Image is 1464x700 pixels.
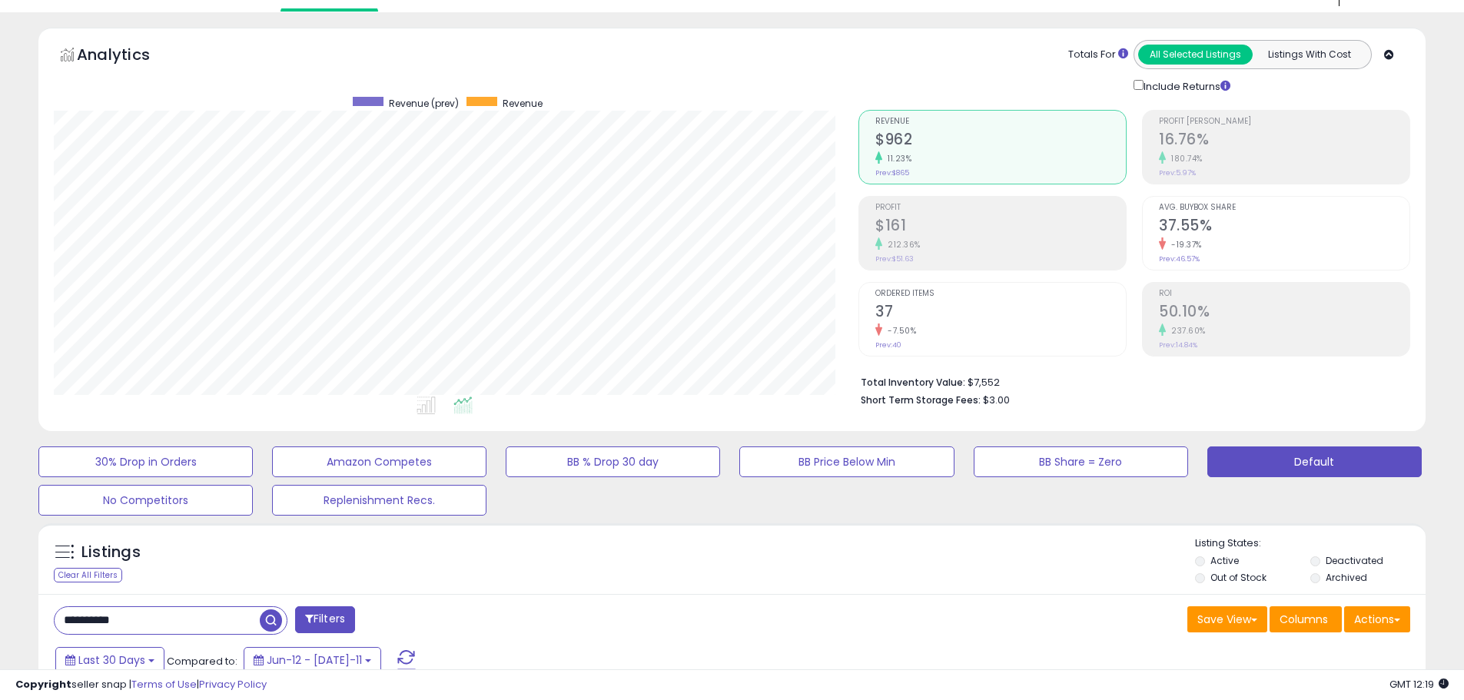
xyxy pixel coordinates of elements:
[882,239,921,250] small: 212.36%
[875,254,914,264] small: Prev: $51.63
[1187,606,1267,632] button: Save View
[131,677,197,692] a: Terms of Use
[15,678,267,692] div: seller snap | |
[503,97,543,110] span: Revenue
[1326,571,1367,584] label: Archived
[875,204,1126,212] span: Profit
[1270,606,1342,632] button: Columns
[1326,554,1383,567] label: Deactivated
[875,217,1126,237] h2: $161
[244,647,381,673] button: Jun-12 - [DATE]-11
[272,485,486,516] button: Replenishment Recs.
[54,568,122,582] div: Clear All Filters
[1068,48,1128,62] div: Totals For
[1166,325,1206,337] small: 237.60%
[875,131,1126,151] h2: $962
[38,446,253,477] button: 30% Drop in Orders
[15,677,71,692] strong: Copyright
[78,652,145,668] span: Last 30 Days
[1159,303,1409,323] h2: 50.10%
[199,677,267,692] a: Privacy Policy
[875,340,901,350] small: Prev: 40
[1159,131,1409,151] h2: 16.76%
[55,647,164,673] button: Last 30 Days
[861,372,1399,390] li: $7,552
[1159,118,1409,126] span: Profit [PERSON_NAME]
[882,325,916,337] small: -7.50%
[1280,612,1328,627] span: Columns
[1166,239,1202,250] small: -19.37%
[1159,168,1196,177] small: Prev: 5.97%
[983,393,1010,407] span: $3.00
[974,446,1188,477] button: BB Share = Zero
[875,118,1126,126] span: Revenue
[875,303,1126,323] h2: 37
[1207,446,1422,477] button: Default
[295,606,355,633] button: Filters
[272,446,486,477] button: Amazon Competes
[1159,217,1409,237] h2: 37.55%
[1159,204,1409,212] span: Avg. Buybox Share
[1389,677,1449,692] span: 2025-08-11 12:19 GMT
[1210,571,1266,584] label: Out of Stock
[875,168,909,177] small: Prev: $865
[1159,290,1409,298] span: ROI
[861,393,981,406] b: Short Term Storage Fees:
[739,446,954,477] button: BB Price Below Min
[1252,45,1366,65] button: Listings With Cost
[81,542,141,563] h5: Listings
[267,652,362,668] span: Jun-12 - [DATE]-11
[875,290,1126,298] span: Ordered Items
[1210,554,1239,567] label: Active
[1159,340,1197,350] small: Prev: 14.84%
[1138,45,1253,65] button: All Selected Listings
[1195,536,1426,551] p: Listing States:
[1122,77,1249,95] div: Include Returns
[882,153,911,164] small: 11.23%
[38,485,253,516] button: No Competitors
[1344,606,1410,632] button: Actions
[506,446,720,477] button: BB % Drop 30 day
[167,654,237,668] span: Compared to:
[861,376,965,389] b: Total Inventory Value:
[77,44,180,69] h5: Analytics
[1166,153,1203,164] small: 180.74%
[1159,254,1200,264] small: Prev: 46.57%
[389,97,459,110] span: Revenue (prev)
